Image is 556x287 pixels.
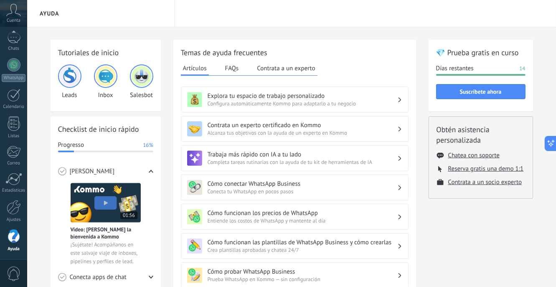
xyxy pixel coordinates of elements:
h2: 💎 Prueba gratis en curso [436,47,526,58]
div: Leads [58,64,81,99]
span: Entiende los costos de WhatsApp y mantente al día [208,217,397,224]
span: Suscríbete ahora [460,89,502,95]
button: Contrata a un socio experto [448,178,522,186]
h2: Obtén asistencia personalizada [437,124,525,145]
span: Crea plantillas aprobadas y chatea 24/7 [208,246,397,254]
h3: Explora tu espacio de trabajo personalizado [208,92,397,100]
div: Listas [2,133,26,139]
span: 16% [143,141,153,149]
span: Días restantes [436,64,474,73]
span: Progresso [58,141,84,149]
div: Ayuda [2,246,26,252]
h2: Temas de ayuda frecuentes [181,47,409,58]
span: Cuenta [7,18,20,23]
span: Prueba WhatsApp en Kommo — sin configuración [208,276,397,283]
div: WhatsApp [2,74,25,82]
h3: Cómo funcionan los precios de WhatsApp [208,209,397,217]
span: ¡Sujétate! Acompáñanos en este salvaje viaje de inboxes, pipelines y perfiles de lead. [71,241,141,266]
span: Alcanza tus objetivos con la ayuda de un experto en Kommo [208,129,397,136]
div: Chats [2,46,26,51]
h3: Cómo conectar WhatsApp Business [208,180,397,188]
div: Calendario [2,104,26,110]
div: Salesbot [130,64,153,99]
button: Artículos [181,62,209,76]
span: [PERSON_NAME] [70,167,115,176]
span: Configura automáticamente Kommo para adaptarlo a tu negocio [208,100,397,107]
button: FAQs [223,62,241,74]
h3: Cómo probar WhatsApp Business [208,268,397,276]
button: Suscríbete ahora [436,84,526,99]
div: Estadísticas [2,188,26,193]
span: Conecta apps de chat [70,273,127,282]
button: Contrata a un experto [255,62,317,74]
span: Conecta tu WhatsApp en pocos pasos [208,188,397,195]
h2: Checklist de inicio rápido [58,124,153,134]
div: Correo [2,161,26,166]
span: 14 [519,64,525,73]
h3: Trabaja más rápido con IA a tu lado [208,151,397,159]
img: Meet video [71,183,141,223]
h3: Cómo funcionan las plantillas de WhatsApp Business y cómo crearlas [208,238,397,246]
span: Completa tareas rutinarias con la ayuda de tu kit de herramientas de IA [208,159,397,166]
button: Chatea con soporte [448,151,500,159]
div: Inbox [94,64,117,99]
h2: Tutoriales de inicio [58,47,153,58]
h3: Contrata un experto certificado en Kommo [208,121,397,129]
div: Ajustes [2,217,26,223]
button: Reserva gratis una demo 1:1 [448,165,524,173]
span: Vídeo: [PERSON_NAME] la bienvenida a Kommo [71,226,141,240]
